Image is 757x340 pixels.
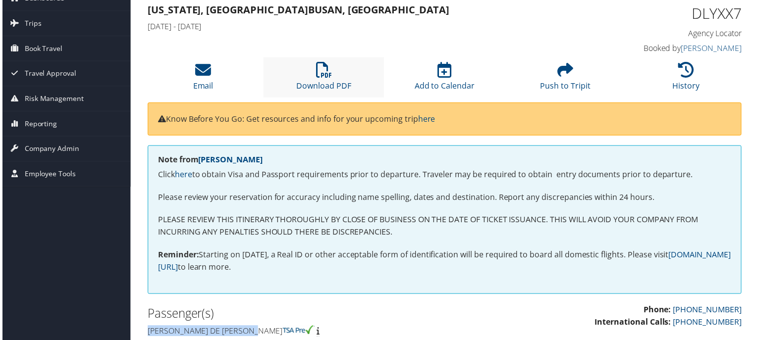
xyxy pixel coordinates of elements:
[541,68,592,92] a: Push to Tripit
[675,306,744,317] a: [PHONE_NUMBER]
[645,306,673,317] strong: Phone:
[605,3,744,24] h1: DLYXX7
[22,112,55,137] span: Reporting
[596,318,673,329] strong: International Calls:
[605,43,744,53] h4: Booked by
[296,68,351,92] a: Download PDF
[605,28,744,39] h4: Agency Locator
[157,250,198,261] strong: Reminder:
[173,170,191,181] a: here
[22,61,74,86] span: Travel Approval
[192,68,212,92] a: Email
[22,11,39,36] span: Trips
[282,327,314,336] img: tsa-precheck.png
[157,214,733,240] p: PLEASE REVIEW THIS ITINERARY THOROUGHLY BY CLOSE OF BUSINESS ON THE DATE OF TICKET ISSUANCE. THIS...
[22,36,60,61] span: Book Travel
[674,68,702,92] a: History
[22,137,77,162] span: Company Admin
[146,21,591,32] h4: [DATE] - [DATE]
[146,3,450,16] strong: [US_STATE], [GEOGRAPHIC_DATA] Busan, [GEOGRAPHIC_DATA]
[683,43,744,53] a: [PERSON_NAME]
[157,192,733,205] p: Please review your reservation for accuracy including name spelling, dates and destination. Repor...
[22,87,82,111] span: Risk Management
[157,250,733,275] p: Starting on [DATE], a Real ID or other acceptable form of identification will be required to boar...
[415,68,475,92] a: Add to Calendar
[197,155,262,166] a: [PERSON_NAME]
[146,307,437,324] h2: Passenger(s)
[157,169,733,182] p: Click to obtain Visa and Passport requirements prior to departure. Traveler may be required to ob...
[675,318,744,329] a: [PHONE_NUMBER]
[22,162,74,187] span: Employee Tools
[418,114,435,125] a: here
[157,113,733,126] p: Know Before You Go: Get resources and info for your upcoming trip
[157,155,262,166] strong: Note from
[146,327,437,338] h4: [PERSON_NAME] De [PERSON_NAME]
